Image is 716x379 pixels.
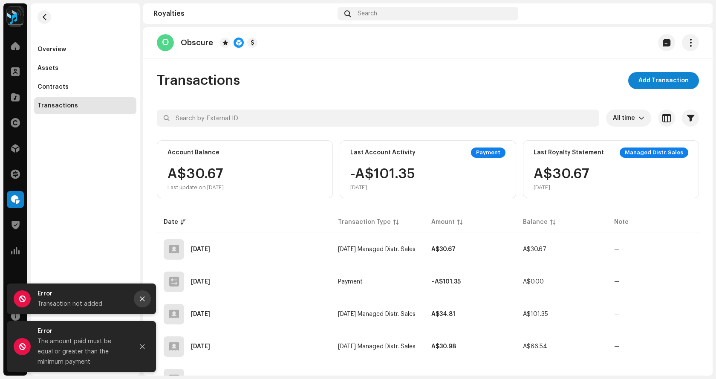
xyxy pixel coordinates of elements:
[7,7,24,24] img: 2dae3d76-597f-44f3-9fef-6a12da6d2ece
[167,149,219,156] div: Account Balance
[153,10,334,17] div: Royalties
[614,279,620,285] re-a-table-badge: —
[38,299,127,309] div: Transaction not added
[34,78,136,95] re-m-nav-item: Contracts
[358,10,377,17] span: Search
[523,279,544,285] span: A$0.00
[431,311,455,317] strong: A$34.81
[614,246,620,252] re-a-table-badge: —
[191,279,210,285] div: Sep 1, 2025
[38,289,127,299] div: Error
[157,72,240,89] span: Transactions
[431,279,461,285] strong: –A$101.35
[338,311,416,317] span: Aug 2025 Managed Distr. Sales
[38,65,58,72] div: Assets
[350,149,416,156] div: Last Account Activity
[338,218,391,226] div: Transaction Type
[38,336,127,367] div: The amount paid must be equal or greater than the minimum payment
[38,84,69,90] div: Contracts
[34,97,136,114] re-m-nav-item: Transactions
[191,344,210,350] div: Jul 28, 2025
[38,326,127,336] div: Error
[638,72,689,89] span: Add Transaction
[431,218,455,226] div: Amount
[38,102,78,109] div: Transactions
[523,344,547,350] span: A$66.54
[338,246,416,252] span: Sep 2025 Managed Distr. Sales
[157,34,174,51] div: O
[34,41,136,58] re-m-nav-item: Overview
[338,279,363,285] span: Payment
[431,246,456,252] strong: A$30.67
[338,344,416,350] span: Jul 2025 Managed Distr. Sales
[523,246,546,252] span: A$30.67
[534,184,589,191] div: [DATE]
[614,311,620,317] re-a-table-badge: —
[613,110,638,127] span: All time
[471,148,505,158] div: Payment
[523,311,548,317] span: A$101.35
[157,110,599,127] input: Search by External ID
[689,7,702,20] img: 790cc5ba-aa94-4f77-be96-5ac753399f6a
[191,311,210,317] div: Aug 27, 2025
[134,338,151,355] button: Close
[350,184,415,191] div: [DATE]
[134,290,151,307] button: Close
[620,148,688,158] div: Managed Distr. Sales
[431,344,456,350] strong: A$30.98
[181,38,213,47] p: Obscure
[164,218,178,226] div: Date
[34,60,136,77] re-m-nav-item: Assets
[534,149,604,156] div: Last Royalty Statement
[638,110,644,127] div: dropdown trigger
[523,218,548,226] div: Balance
[167,184,224,191] div: Last update on [DATE]
[614,344,620,350] re-a-table-badge: —
[191,246,210,252] div: Sep 26, 2025
[628,72,699,89] button: Add Transaction
[38,46,66,53] div: Overview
